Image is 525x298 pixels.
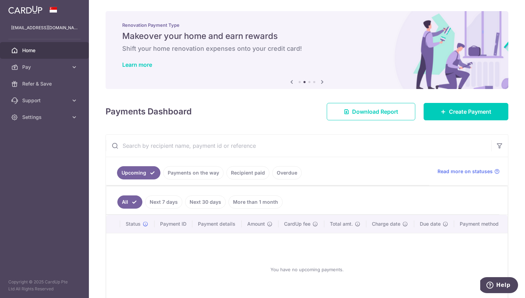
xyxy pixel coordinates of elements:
span: CardUp fee [284,220,310,227]
h6: Shift your home renovation expenses onto your credit card! [122,45,492,53]
span: Download Report [352,107,398,116]
span: Due date [420,220,441,227]
span: Home [22,47,68,54]
th: Payment details [192,215,242,233]
a: Overdue [272,166,302,179]
a: More than 1 month [228,195,283,209]
h4: Payments Dashboard [106,105,192,118]
span: Total amt. [330,220,353,227]
a: Download Report [327,103,415,120]
h5: Makeover your home and earn rewards [122,31,492,42]
a: Next 7 days [145,195,182,209]
a: Recipient paid [226,166,269,179]
a: Create Payment [424,103,508,120]
p: Renovation Payment Type [122,22,492,28]
a: Learn more [122,61,152,68]
span: Settings [22,114,68,121]
span: Status [126,220,141,227]
th: Payment ID [155,215,192,233]
p: [EMAIL_ADDRESS][DOMAIN_NAME] [11,24,78,31]
a: Next 30 days [185,195,226,209]
span: Read more on statuses [437,168,493,175]
a: Upcoming [117,166,160,179]
span: Charge date [372,220,400,227]
th: Payment method [454,215,508,233]
span: Refer & Save [22,80,68,87]
a: Payments on the way [163,166,224,179]
span: Create Payment [449,107,491,116]
span: Amount [247,220,265,227]
img: Renovation banner [106,11,508,89]
span: Pay [22,64,68,71]
iframe: Opens a widget where you can find more information [480,277,518,295]
img: CardUp [8,6,42,14]
span: Support [22,97,68,104]
a: All [117,195,142,209]
a: Read more on statuses [437,168,500,175]
input: Search by recipient name, payment id or reference [106,135,491,157]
